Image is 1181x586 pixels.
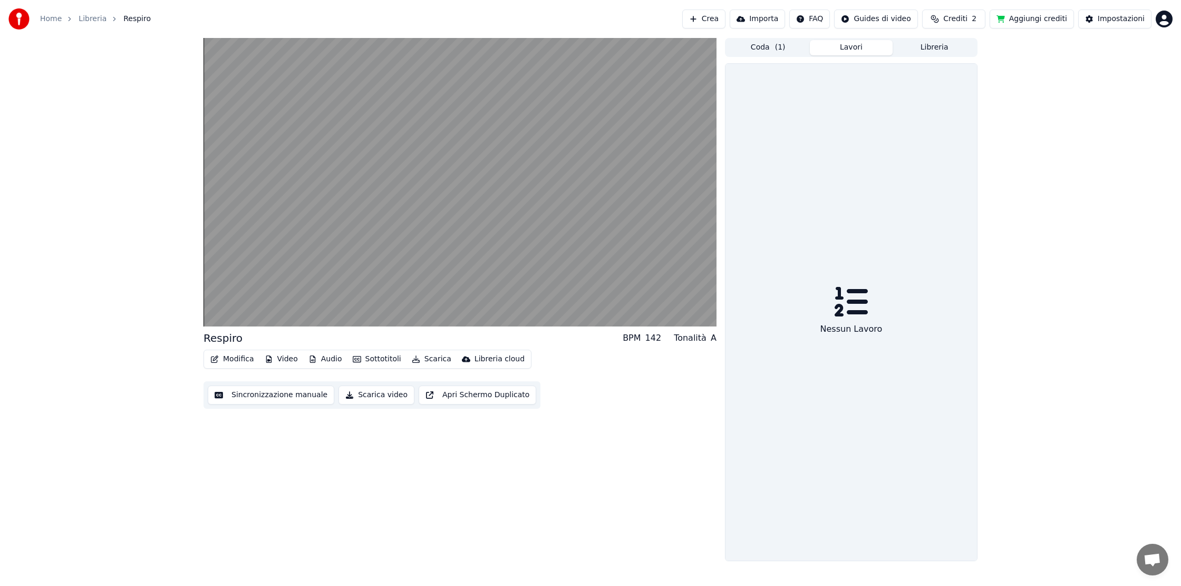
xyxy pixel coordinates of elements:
img: youka [8,8,30,30]
button: Modifica [206,352,258,367]
button: Aggiungi crediti [990,9,1074,28]
button: Scarica [408,352,456,367]
button: Scarica video [338,386,414,405]
a: Libreria [79,14,107,24]
div: Libreria cloud [475,354,525,364]
div: 142 [645,332,662,344]
button: Impostazioni [1078,9,1151,28]
button: Crea [682,9,725,28]
div: Nessun Lavoro [816,319,887,340]
div: Tonalità [674,332,706,344]
button: Libreria [893,40,976,55]
button: Sottotitoli [349,352,405,367]
button: Importa [730,9,785,28]
button: Lavori [810,40,893,55]
div: Impostazioni [1098,14,1145,24]
div: Respiro [204,331,243,345]
button: Coda [727,40,810,55]
button: Video [260,352,302,367]
div: BPM [623,332,641,344]
button: Apri Schermo Duplicato [419,386,536,405]
button: Crediti2 [922,9,985,28]
button: Audio [304,352,346,367]
span: Respiro [123,14,151,24]
span: ( 1 ) [775,42,786,53]
button: Guides di video [834,9,917,28]
span: 2 [972,14,976,24]
span: Crediti [943,14,967,24]
nav: breadcrumb [40,14,151,24]
a: Home [40,14,62,24]
div: A [711,332,717,344]
button: Sincronizzazione manuale [208,386,334,405]
button: FAQ [789,9,830,28]
div: Aprire la chat [1137,544,1168,575]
